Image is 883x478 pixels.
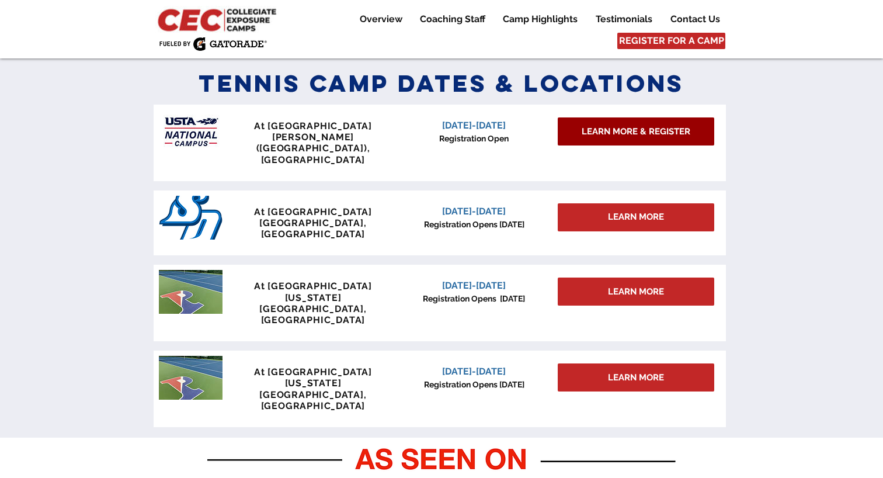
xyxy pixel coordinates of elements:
a: LEARN MORE [558,278,714,306]
span: [DATE]-[DATE] [442,366,506,377]
div: LEARN MORE [558,203,714,231]
span: [DATE]-[DATE] [442,120,506,131]
img: Fueled by Gatorade.png [159,37,267,51]
p: Contact Us [665,12,726,26]
span: [DATE]-[DATE] [442,280,506,291]
span: At [GEOGRAPHIC_DATA][US_STATE] [254,280,372,303]
a: REGISTER FOR A CAMP [617,33,725,49]
span: [GEOGRAPHIC_DATA], [GEOGRAPHIC_DATA] [259,303,366,325]
span: At [GEOGRAPHIC_DATA] [254,120,372,131]
a: Coaching Staff [411,12,493,26]
img: penn tennis courts with logo.jpeg [159,356,223,400]
span: LEARN MORE [608,372,664,384]
span: [GEOGRAPHIC_DATA], [GEOGRAPHIC_DATA] [259,217,366,240]
span: LEARN MORE & REGISTER [582,126,690,138]
span: At [GEOGRAPHIC_DATA][US_STATE] [254,366,372,389]
span: Registration Open [439,134,509,143]
img: CEC Logo Primary_edited.jpg [155,6,281,33]
img: penn tennis courts with logo.jpeg [159,270,223,314]
span: Tennis Camp Dates & Locations [199,68,684,98]
span: Registration Opens [DATE] [424,220,524,229]
span: Registration Opens [DATE] [424,380,524,389]
span: LEARN MORE [608,286,664,298]
a: Testimonials [587,12,661,26]
span: [DATE]-[DATE] [442,206,506,217]
span: [PERSON_NAME] ([GEOGRAPHIC_DATA]), [GEOGRAPHIC_DATA] [256,131,370,165]
img: San_Diego_Toreros_logo.png [159,196,223,240]
a: Contact Us [662,12,728,26]
img: USTA Campus image_edited.jpg [159,110,223,154]
p: Overview [354,12,408,26]
p: Coaching Staff [414,12,491,26]
p: Camp Highlights [497,12,583,26]
a: Overview [351,12,411,26]
p: Testimonials [590,12,658,26]
a: LEARN MORE [558,363,714,392]
span: Registration Opens [DATE] [423,294,525,303]
span: At [GEOGRAPHIC_DATA] [254,206,372,217]
nav: Site [342,12,728,26]
span: REGISTER FOR A CAMP [619,34,724,47]
span: LEARN MORE [608,211,664,223]
a: LEARN MORE & REGISTER [558,117,714,146]
span: [GEOGRAPHIC_DATA], [GEOGRAPHIC_DATA] [259,389,366,411]
a: Camp Highlights [494,12,586,26]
